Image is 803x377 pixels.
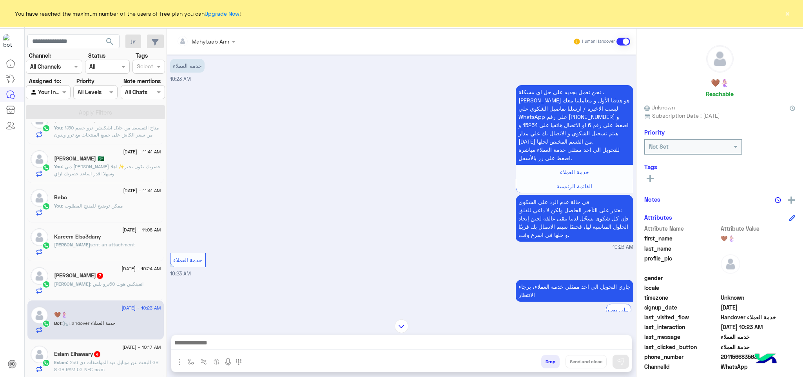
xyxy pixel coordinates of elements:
h6: Priority [644,129,665,136]
span: last_visited_flow [644,313,719,321]
span: search [105,37,114,46]
p: 22/8/2025, 10:23 AM [516,280,633,302]
img: defaultAdmin.png [721,254,740,274]
span: last_clicked_button [644,343,719,351]
img: select flow [188,359,194,365]
img: WhatsApp [42,202,50,210]
span: gender [644,274,719,282]
button: Trigger scenario [198,355,210,368]
img: scroll [395,319,408,333]
span: 10:23 AM [170,76,191,82]
span: locale [644,284,719,292]
span: ChannelId [644,362,719,371]
img: send message [617,358,625,366]
div: Select [136,62,153,72]
img: WhatsApp [42,124,50,132]
img: add [788,197,795,204]
button: search [100,35,120,51]
span: Attribute Value [721,224,796,233]
span: first_name [644,234,719,242]
h6: Notes [644,196,660,203]
span: [DATE] - 11:41 AM [123,148,161,155]
button: Drop [541,355,560,368]
span: last_name [644,244,719,253]
img: notes [775,197,781,203]
button: × [783,9,791,17]
span: timezone [644,293,719,302]
span: : Handover خدمة العملاء [62,320,115,326]
span: [DATE] - 10:23 AM [121,304,161,311]
h5: 🤎🧜🏻‍♀️ [711,78,729,87]
label: Status [88,51,105,60]
span: انفينكس هوت 60برو بلس [90,281,143,287]
span: last_interaction [644,323,719,331]
a: Upgrade Now [205,10,239,17]
span: You have reached the maximum number of the users of free plan you can ! [15,9,241,18]
img: defaultAdmin.png [31,150,48,168]
span: 🤎🧜🏻‍♀️ [721,234,796,242]
img: defaultAdmin.png [31,189,48,207]
span: Handover خدمة العملاء [721,313,796,321]
span: 2 [721,362,796,371]
img: send attachment [175,357,184,367]
h5: Eslam Elhawary [54,351,101,357]
img: send voice note [223,357,233,367]
span: You [54,203,62,209]
span: Bot [54,320,62,326]
span: خدمة العملاء [560,169,589,175]
span: ممكن توضيح للمنتج المطلوب [62,203,123,209]
span: 2025-08-22T06:08:37.167Z [721,303,796,311]
h5: Kareem Elsa3dany [54,233,101,240]
img: WhatsApp [42,359,50,367]
span: 4 [94,351,100,357]
button: Send and close [566,355,607,368]
span: القائمة الرئيسية [556,183,592,189]
button: select flow [185,355,198,368]
span: 2025-08-22T07:23:27.454Z [721,323,796,331]
p: 22/8/2025, 10:23 AM [516,195,633,242]
button: create order [210,355,223,368]
h6: Attributes [644,214,672,221]
img: defaultAdmin.png [31,346,48,363]
img: WhatsApp [42,164,50,171]
span: You [54,125,62,131]
span: 7 [97,273,103,279]
h5: Omar Elsaudi 🇸🇦 [54,155,104,162]
img: create order [214,359,220,365]
span: [DATE] - 11:41 AM [123,187,161,194]
span: 201156683563 [721,353,796,361]
span: last_message [644,333,719,341]
span: متاح التقسيط من خلال ابليكيشن ترو خصم 50% من سعر الكاش على جميع المنتجات مع ترو وبدون مصاريف أو م... [54,125,159,159]
label: Priority [76,77,94,85]
img: hulul-logo.png [752,346,779,373]
span: signup_date [644,303,719,311]
span: [PERSON_NAME] [54,281,90,287]
span: Unknown [644,103,675,111]
p: 22/8/2025, 10:23 AM [170,59,205,73]
img: WhatsApp [42,320,50,328]
h5: 🤎🧜🏻‍♀️ [54,311,67,318]
span: [PERSON_NAME] [54,242,90,248]
span: البحث عن موبايل فيه المواصفات دى 256 GB 8 GB RAM 5G NFC esim [54,359,158,372]
span: دبي فون ماهيتاب عمرو اتمني حضرتك تكون بخير✨ اهلا وسهلا اقدر اساعد حضرتك ازاي [54,164,160,177]
button: Apply Filters [26,105,165,119]
span: خدمه العملاء [721,333,796,341]
span: [DATE] - 10:17 AM [122,344,161,351]
label: Note mentions [123,77,161,85]
span: [DATE] - 11:06 AM [122,226,161,233]
span: خدمة العملاء [721,343,796,351]
h5: Bebo [54,194,67,201]
span: [DATE] - 10:24 AM [121,265,161,272]
span: phone_number [644,353,719,361]
label: Channel: [29,51,51,60]
span: 10:23 AM [613,244,633,251]
img: 1403182699927242 [3,34,17,48]
small: Human Handover [582,38,615,45]
span: null [721,284,796,292]
span: You [54,164,62,169]
h6: Reachable [706,90,734,97]
img: WhatsApp [42,280,50,288]
span: Unknown [721,293,796,302]
span: خدمة العملاء [173,257,202,263]
span: Eslam [54,359,67,365]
